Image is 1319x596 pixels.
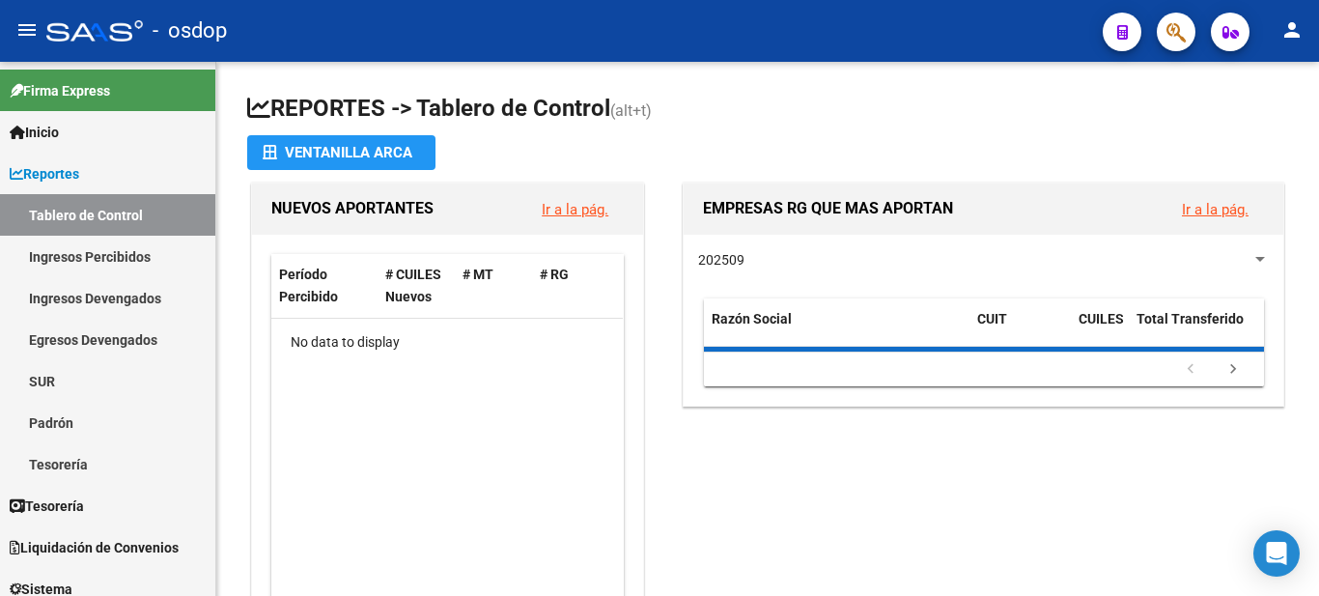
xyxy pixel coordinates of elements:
datatable-header-cell: # MT [455,254,532,318]
datatable-header-cell: # RG [532,254,609,318]
mat-icon: person [1280,18,1304,42]
span: # CUILES Nuevos [385,267,441,304]
span: Período Percibido [279,267,338,304]
span: - osdop [153,10,227,52]
div: Ventanilla ARCA [263,135,420,170]
span: (alt+t) [610,101,652,120]
datatable-header-cell: CUIT [969,298,1071,362]
a: go to next page [1215,359,1251,381]
datatable-header-cell: CUILES [1071,298,1129,362]
span: CUIT [977,311,1007,326]
span: NUEVOS APORTANTES [271,199,434,217]
a: go to previous page [1172,359,1209,381]
span: Inicio [10,122,59,143]
span: Reportes [10,163,79,184]
button: Ir a la pág. [526,191,624,227]
datatable-header-cell: Total Transferido [1129,298,1264,362]
button: Ir a la pág. [1166,191,1264,227]
datatable-header-cell: # CUILES Nuevos [378,254,455,318]
mat-icon: menu [15,18,39,42]
span: 202509 [698,252,744,268]
span: Firma Express [10,80,110,101]
datatable-header-cell: Período Percibido [271,254,378,318]
span: # MT [463,267,493,282]
span: EMPRESAS RG QUE MAS APORTAN [703,199,953,217]
span: Tesorería [10,496,84,517]
span: # RG [540,267,569,282]
a: Ir a la pág. [1182,201,1249,218]
span: Razón Social [712,311,792,326]
a: Ir a la pág. [542,201,608,218]
h1: REPORTES -> Tablero de Control [247,93,1288,127]
datatable-header-cell: Razón Social [704,298,969,362]
div: No data to display [271,319,623,367]
div: Open Intercom Messenger [1253,530,1300,577]
span: Total Transferido [1137,311,1244,326]
span: CUILES [1079,311,1124,326]
span: Liquidación de Convenios [10,537,179,558]
button: Ventanilla ARCA [247,135,435,170]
